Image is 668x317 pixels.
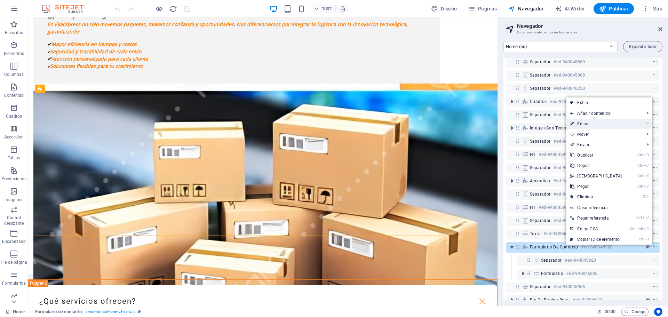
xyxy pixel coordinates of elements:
[554,58,585,66] h6: #ed-940045860
[550,97,581,106] h6: #ed-940046085
[530,125,566,131] span: Imagen con texto
[4,134,24,140] p: Accordion
[530,152,536,157] span: H1
[155,5,163,13] button: Haz clic para salir del modo de previsualización y seguir editando
[610,309,611,314] span: :
[636,227,643,231] i: Alt
[573,296,604,304] h6: #ed-940046181
[566,160,626,171] a: CtrlCCopiar
[40,5,92,13] img: Editor Logo
[554,190,585,198] h6: #ed-940045977
[554,84,585,93] h6: #ed-940046250
[554,216,585,225] h6: #ed-940046247
[651,97,658,106] button: context-menu
[651,269,658,278] button: context-menu
[637,174,643,178] i: Ctrl
[651,111,658,119] button: context-menu
[644,174,649,178] i: X
[639,237,644,241] i: Ctrl
[4,93,24,98] p: Contenido
[651,177,658,185] button: context-menu
[651,84,658,93] button: context-menu
[539,150,570,159] h6: #ed-940045914
[340,6,346,12] i: Al redimensionar, ajustar el nivel de zoom automáticamente para ajustarse al dispositivo elegido.
[530,218,551,223] span: Separador
[543,230,575,238] h6: #ed-940046244
[566,203,652,213] a: Crear referencia
[651,137,658,145] button: context-menu
[651,190,658,198] button: context-menu
[530,244,578,250] span: Formulario de contacto
[530,72,551,78] span: Separador
[517,29,649,35] h3: Organiza los elementos en tus páginas
[321,5,333,13] h6: 100%
[565,256,596,264] h6: #ed-940045923
[566,140,642,150] a: Enviar
[599,5,629,12] span: Publicar
[651,243,658,251] button: context-menu
[651,58,658,66] button: context-menu
[35,308,82,316] span: Haz clic para seleccionar y doble clic para editar
[651,296,658,304] button: context-menu
[581,243,612,251] h6: #ed-940045920
[644,153,649,157] i: D
[311,5,336,13] button: 100%
[1,260,27,265] p: Pie de página
[566,119,626,129] a: ⏎Editar
[651,124,658,132] button: context-menu
[428,3,460,14] button: Diseño
[2,280,25,286] p: Formularios
[4,51,24,56] p: Elementos
[630,227,635,231] i: Ctrl
[651,203,658,212] button: context-menu
[468,5,497,12] span: Páginas
[8,155,21,161] p: Tablas
[530,191,551,197] span: Separador
[644,243,651,251] button: preset
[6,308,25,316] a: Haz clic para cancelar la selección y doble clic para abrir páginas
[566,108,642,119] span: Añadir contenido
[654,308,662,316] button: Usercentrics
[428,3,460,14] div: Diseño (Ctrl+Alt+Y)
[519,269,527,278] button: toggle-expand
[553,177,584,185] h6: #ed-940045863
[651,216,658,225] button: context-menu
[644,163,649,168] i: C
[541,271,563,276] span: Formulario
[566,129,642,140] span: Mover
[624,308,645,316] span: Código
[517,23,662,29] h2: Navegador
[651,164,658,172] button: context-menu
[508,124,516,132] button: toggle-expand
[530,138,551,144] span: Separador
[651,71,658,79] button: context-menu
[508,243,516,251] button: toggle-expand
[85,308,135,316] span: . preset-contact-form-v3-default
[554,283,585,291] h6: #ed-940045956
[566,181,626,192] a: CtrlVPegar
[566,150,626,160] a: CtrlDDuplicar
[566,97,652,108] a: Estilo
[169,5,177,13] button: reload
[169,5,177,13] i: Volver a cargar página
[554,137,585,145] h6: #ed-940045971
[651,230,658,238] button: context-menu
[597,308,616,316] h6: Tiempo de la sesión
[629,45,657,49] span: Expandir todo
[508,5,544,12] span: Navegador
[530,205,536,210] span: H1
[431,5,457,12] span: Diseño
[637,153,643,157] i: Ctrl
[594,3,634,14] button: Publicar
[566,234,626,245] a: CtrlICopiar ID de elemento
[2,239,26,244] p: Encabezado
[138,310,141,314] i: Este elemento es un preajuste personalizable
[508,177,516,185] button: toggle-expand
[530,86,551,91] span: Separador
[1,176,26,182] p: Prestaciones
[506,3,547,14] button: Navegador
[566,224,626,234] a: CtrlAltCEditar CSS
[466,3,500,14] button: Páginas
[35,308,141,316] nav: breadcrumb
[539,203,570,212] h6: #ed-940045953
